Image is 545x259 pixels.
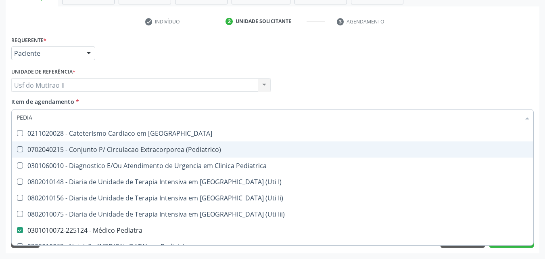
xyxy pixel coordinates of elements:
[11,34,46,46] label: Requerente
[14,49,79,57] span: Paciente
[17,179,528,185] div: 0802010148 - Diaria de Unidade de Terapia Intensiva em [GEOGRAPHIC_DATA] (Uti I)
[236,18,291,25] div: Unidade solicitante
[11,98,74,105] span: Item de agendamento
[17,130,528,137] div: 0211020028 - Cateterismo Cardiaco em [GEOGRAPHIC_DATA]
[17,195,528,201] div: 0802010156 - Diaria de Unidade de Terapia Intensiva em [GEOGRAPHIC_DATA] (Uti Ii)
[17,146,528,153] div: 0702040215 - Conjunto P/ Circulacao Extracorporea (Pediatrico)
[17,227,528,234] div: 0301010072-225124 - Médico Pediatra
[11,66,75,78] label: Unidade de referência
[226,18,233,25] div: 2
[17,211,528,217] div: 0802010075 - Diaria de Unidade de Terapia Intensiva em [GEOGRAPHIC_DATA] (Uti Iii)
[17,162,528,169] div: 0301060010 - Diagnostico E/Ou Atendimento de Urgencia em Clinica Pediatrica
[17,243,528,250] div: 0309010063 - Nutrição [MEDICAL_DATA] em Pediatria
[17,109,520,125] input: Buscar por procedimentos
